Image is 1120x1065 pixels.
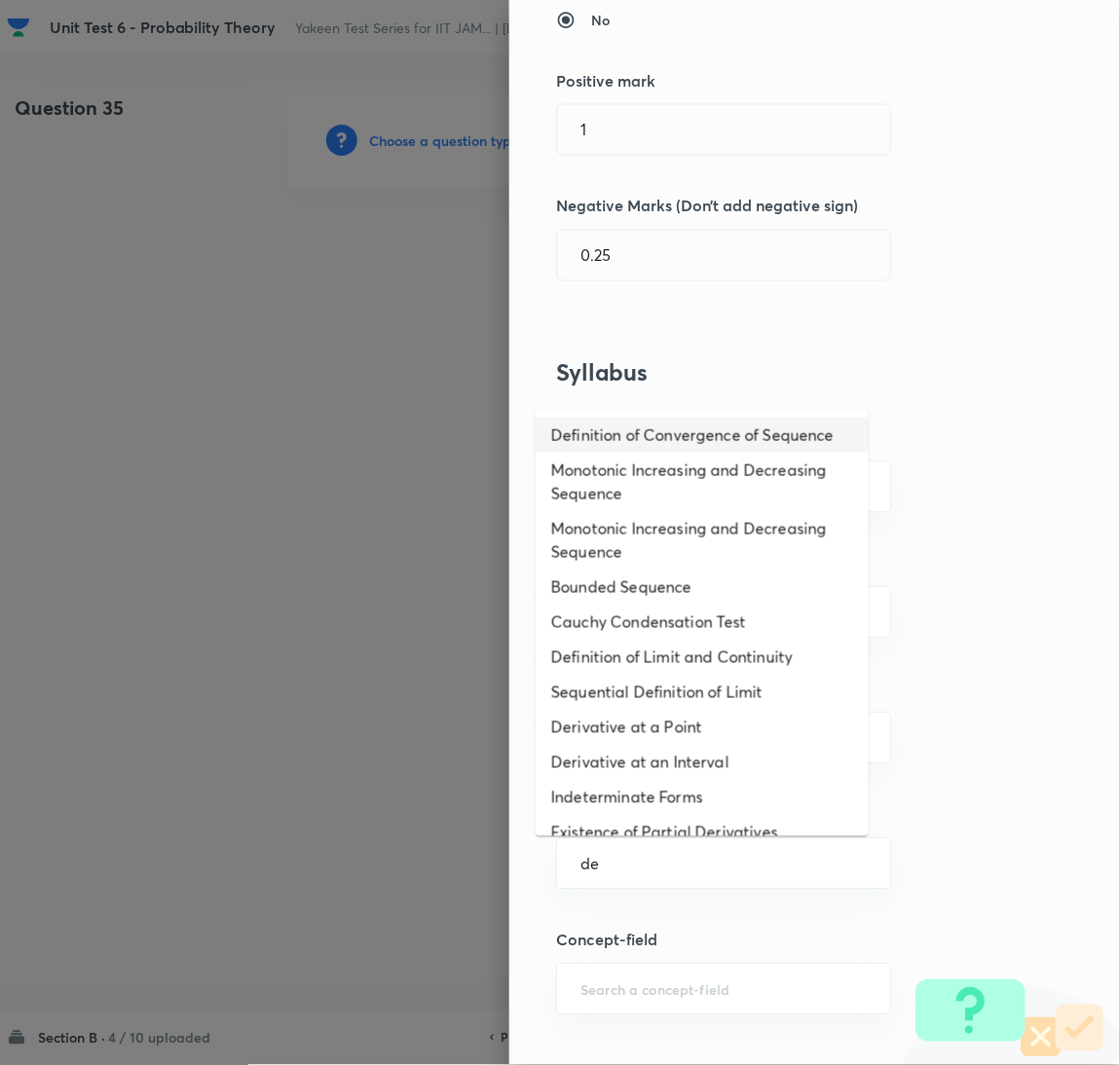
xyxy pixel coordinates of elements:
li: Definition of Convergence of Sequence [536,418,869,453]
li: Bounded Sequence [536,569,869,605]
input: Search a concept-field [580,980,867,999]
li: Derivative at an Interval [536,745,869,780]
h3: Syllabus [556,359,1008,387]
h5: Concept-field [556,929,1008,952]
li: Monotonic Increasing and Decreasing Sequence [536,511,869,569]
li: Monotonic Increasing and Decreasing Sequence [536,453,869,511]
button: Open [879,486,883,490]
h5: Negative Marks (Don’t add negative sign) [556,195,1008,218]
button: Close [879,863,883,866]
li: Sequential Definition of Limit [536,675,869,710]
h6: No [591,10,610,30]
input: Negative marks [557,231,890,280]
h5: Positive mark [556,69,1008,92]
button: Open [879,611,883,615]
li: Existence of Partial Derivatives [536,815,869,850]
li: Derivative at a Point [536,710,869,745]
li: Definition of Limit and Continuity [536,640,869,675]
li: Cauchy Condensation Test [536,605,869,640]
li: Indeterminate Forms [536,780,869,815]
button: Open [879,737,883,741]
button: Open [879,988,883,992]
input: Positive marks [557,105,890,155]
input: Search a sub-concept [580,855,867,873]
